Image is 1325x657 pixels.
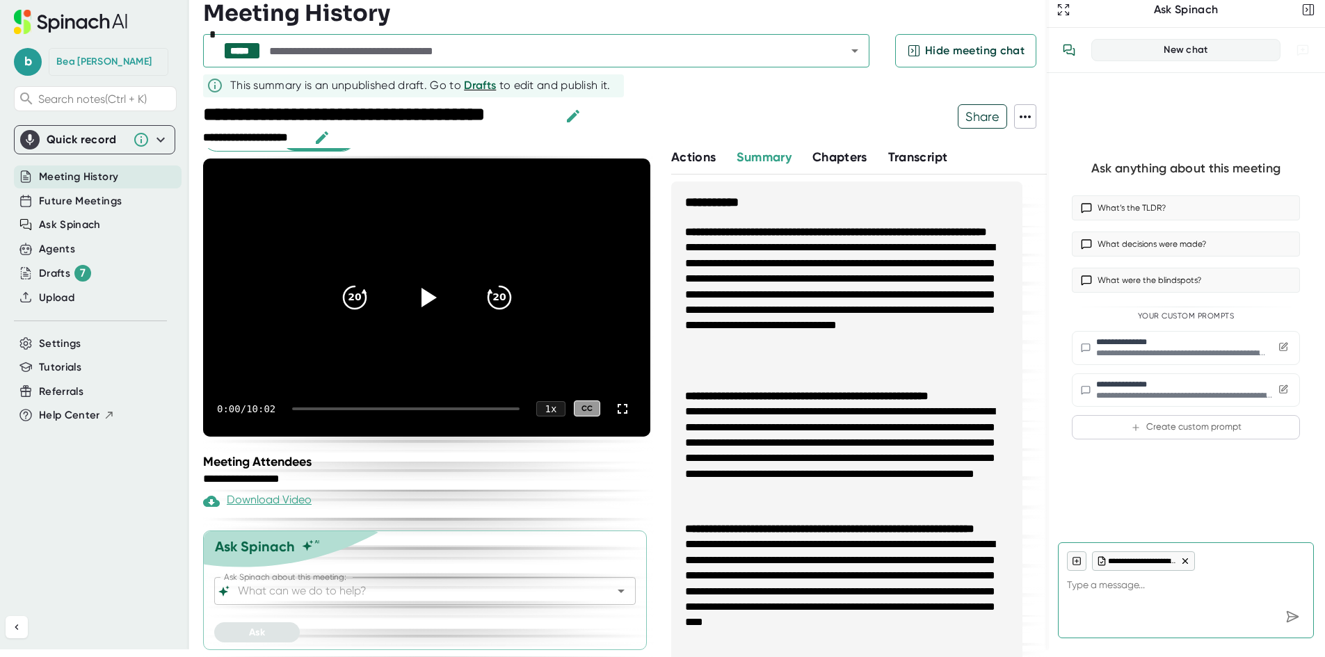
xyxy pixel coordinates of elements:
[39,290,74,306] button: Upload
[611,581,631,601] button: Open
[39,336,81,352] button: Settings
[1072,415,1300,439] button: Create custom prompt
[1100,44,1271,56] div: New chat
[737,148,791,167] button: Summary
[464,79,496,92] span: Drafts
[574,400,600,416] div: CC
[812,149,867,165] span: Chapters
[39,241,75,257] button: Agents
[39,193,122,209] button: Future Meetings
[39,407,100,423] span: Help Center
[925,42,1025,59] span: Hide meeting chat
[249,626,265,638] span: Ask
[230,77,611,94] div: This summary is an unpublished draft. Go to to edit and publish it.
[1091,161,1280,177] div: Ask anything about this meeting
[39,169,118,185] button: Meeting History
[38,92,172,106] span: Search notes (Ctrl + K)
[895,34,1036,67] button: Hide meeting chat
[215,538,295,555] div: Ask Spinach
[39,359,81,375] button: Tutorials
[1276,339,1291,357] button: Edit custom prompt
[1072,268,1300,293] button: What were the blindspots?
[1072,311,1300,321] div: Your Custom Prompts
[1073,3,1299,17] div: Ask Spinach
[39,265,91,282] button: Drafts 7
[14,48,42,76] span: b
[235,581,591,601] input: What can we do to help?
[671,149,716,165] span: Actions
[1072,195,1300,220] button: What’s the TLDR?
[737,149,791,165] span: Summary
[1055,36,1083,64] button: View conversation history
[39,217,101,233] button: Ask Spinach
[74,265,91,282] div: 7
[20,126,169,154] div: Quick record
[888,149,948,165] span: Transcript
[47,133,126,147] div: Quick record
[845,41,865,60] button: Open
[217,403,275,414] div: 0:00 / 10:02
[671,148,716,167] button: Actions
[536,401,565,416] div: 1 x
[39,407,115,423] button: Help Center
[203,493,312,510] div: Download Video
[958,104,1006,129] span: Share
[958,104,1007,129] button: Share
[56,56,152,68] div: Bea van den Heuvel
[39,265,91,282] div: Drafts
[39,384,83,400] button: Referrals
[464,77,496,94] button: Drafts
[6,616,28,638] button: Collapse sidebar
[214,622,300,642] button: Ask
[1280,604,1305,629] div: Send message
[203,454,654,469] div: Meeting Attendees
[888,148,948,167] button: Transcript
[812,148,867,167] button: Chapters
[1276,382,1291,399] button: Edit custom prompt
[1072,232,1300,257] button: What decisions were made?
